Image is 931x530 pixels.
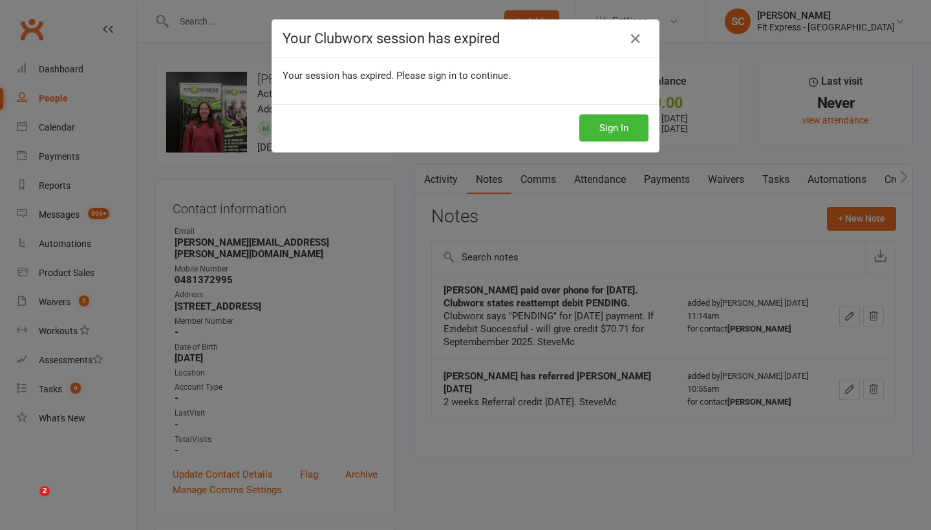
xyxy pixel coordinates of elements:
[283,30,648,47] h4: Your Clubworx session has expired
[39,486,50,496] span: 2
[283,70,511,81] span: Your session has expired. Please sign in to continue.
[625,28,646,49] a: Close
[579,114,648,142] button: Sign In
[13,486,44,517] iframe: Intercom live chat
